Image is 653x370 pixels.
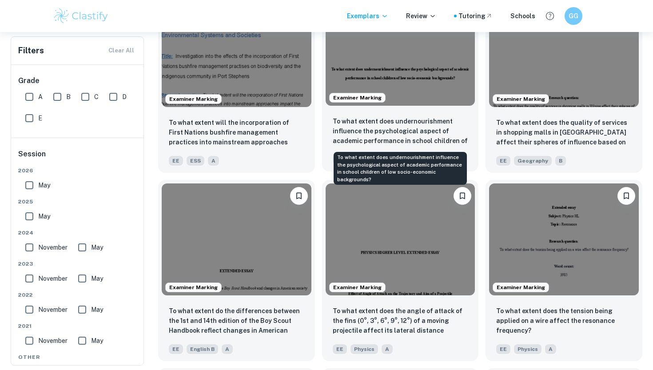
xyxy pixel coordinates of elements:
img: Clastify logo [53,7,109,25]
span: Physics [350,344,378,354]
span: 2024 [18,229,137,237]
h6: Session [18,149,137,167]
span: May [91,305,103,314]
span: A [545,344,556,354]
p: Review [406,11,436,21]
a: Schools [510,11,535,21]
span: EE [496,156,510,166]
img: Physics EE example thumbnail: To what extent does the tension being a [489,183,639,295]
p: To what extent does the angle of attack of the fins (0°, 3°, 6°, 9°, 12°) of a moving projectile ... [333,306,468,336]
span: Geography [514,156,552,166]
p: To what extent does the quality of services in shopping malls in Vilnius affect their spheres of ... [496,118,632,148]
h6: GG [569,11,579,21]
span: May [38,180,50,190]
span: ESS [187,156,204,166]
span: EE [169,156,183,166]
div: To what extent does undernourishment influence the psychological aspect of academic performance i... [334,152,467,185]
span: A [382,344,393,354]
img: English B EE example thumbnail: To what extent do the differences betwee [162,183,311,295]
span: Physics [514,344,542,354]
span: D [122,92,127,102]
button: Bookmark [290,187,308,205]
span: Examiner Marking [330,94,385,102]
span: November [38,305,68,314]
span: Examiner Marking [166,95,221,103]
span: May [38,211,50,221]
span: E [38,113,42,123]
span: EE [333,344,347,354]
span: November [38,336,68,346]
a: Examiner MarkingBookmarkTo what extent does the angle of attack of the fins (0°, 3°, 6°, 9°, 12°)... [322,180,479,361]
span: A [38,92,43,102]
span: Examiner Marking [330,283,385,291]
span: November [38,243,68,252]
span: 2023 [18,260,137,268]
span: May [91,274,103,283]
a: Tutoring [458,11,493,21]
button: Help and Feedback [542,8,557,24]
span: 2026 [18,167,137,175]
p: To what extent does the tension being applied on a wire affect the resonance frequency? [496,306,632,335]
span: EE [169,344,183,354]
span: May [91,336,103,346]
button: GG [565,7,582,25]
span: English B [187,344,218,354]
span: Examiner Marking [493,95,549,103]
p: To what extent will the incorporation of First Nations bushfire management practices into mainstr... [169,118,304,148]
span: Other [18,353,137,361]
img: Physics EE example thumbnail: To what extent does the angle of attack [326,183,475,295]
span: 2025 [18,198,137,206]
span: 2022 [18,291,137,299]
span: C [94,92,99,102]
p: Exemplars [347,11,388,21]
button: Bookmark [454,187,471,205]
span: 2021 [18,322,137,330]
button: Bookmark [617,187,635,205]
p: To what extent do the differences between the 1st and 14th edition of the Boy Scout Handbook refl... [169,306,304,336]
span: A [222,344,233,354]
a: Examiner MarkingBookmark To what extent does the tension being applied on a wire affect the reson... [486,180,642,361]
p: To what extent does undernourishment influence the psychological aspect of academic performance i... [333,116,468,147]
h6: Filters [18,44,44,57]
span: B [555,156,566,166]
span: November [38,274,68,283]
span: A [208,156,219,166]
span: Examiner Marking [493,283,549,291]
span: May [91,243,103,252]
span: Examiner Marking [166,283,221,291]
h6: Grade [18,76,137,86]
span: EE [496,344,510,354]
span: B [66,92,71,102]
a: Examiner MarkingBookmarkTo what extent do the differences between the 1st and 14th edition of the... [158,180,315,361]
